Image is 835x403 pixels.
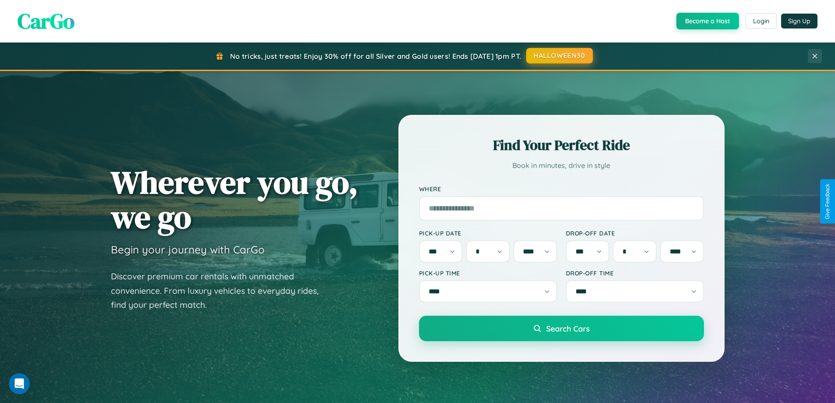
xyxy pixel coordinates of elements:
[781,14,817,29] button: Sign Up
[526,48,593,64] button: HALLOWEEN30
[9,373,30,394] iframe: Intercom live chat
[566,229,704,237] label: Drop-off Date
[419,316,704,341] button: Search Cars
[419,159,704,172] p: Book in minutes, drive in style
[566,269,704,277] label: Drop-off Time
[419,185,704,193] label: Where
[230,52,521,61] span: No tricks, just treats! Enjoy 30% off for all Silver and Gold users! Ends [DATE] 1pm PT.
[419,136,704,155] h2: Find Your Perfect Ride
[111,165,358,234] h1: Wherever you go, we go
[546,324,590,333] span: Search Cars
[111,269,330,312] p: Discover premium car rentals with unmatched convenience. From luxury vehicles to everyday rides, ...
[419,229,557,237] label: Pick-up Date
[746,13,777,29] button: Login
[18,7,75,36] span: CarGo
[419,269,557,277] label: Pick-up Time
[824,184,831,219] div: Give Feedback
[676,13,739,29] button: Become a Host
[111,243,265,256] h3: Begin your journey with CarGo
